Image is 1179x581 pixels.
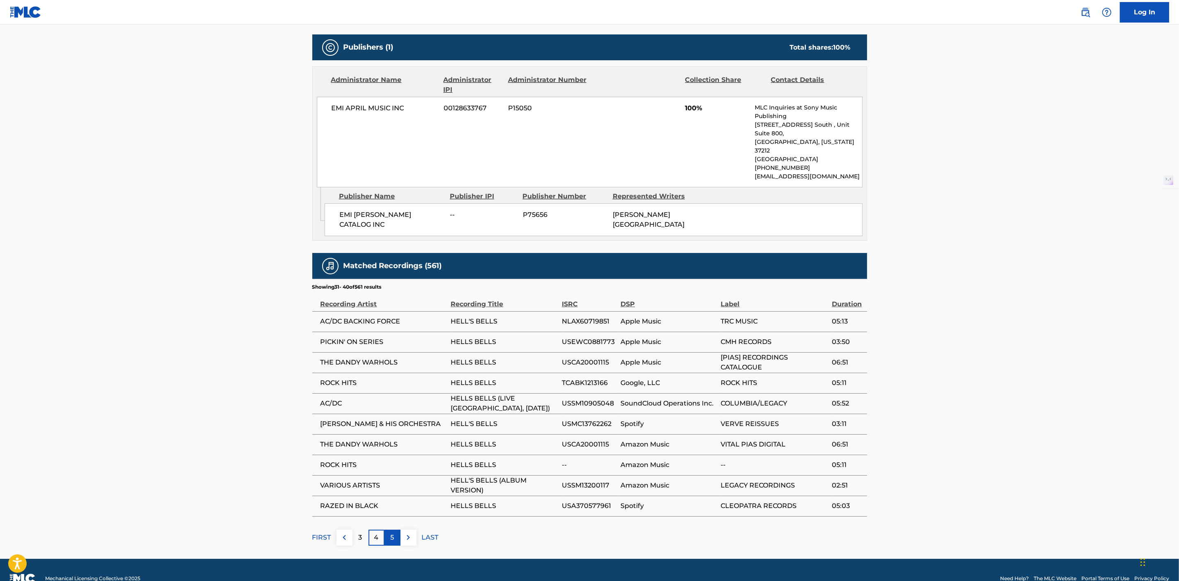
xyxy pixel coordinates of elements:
[721,399,828,408] span: COLUMBIA/LEGACY
[755,121,862,138] p: [STREET_ADDRESS] South , Unit Suite 800,
[508,75,588,95] div: Administrator Number
[620,501,717,511] span: Spotify
[721,317,828,326] span: TRC MUSIC
[321,378,447,388] span: ROCK HITS
[832,460,863,470] span: 05:11
[332,103,438,113] span: EMI APRIL MUSIC INC
[1077,4,1094,21] a: Public Search
[321,460,447,470] span: ROCK HITS
[451,460,558,470] span: HELLS BELLS
[755,103,862,121] p: MLC Inquiries at Sony Music Publishing
[451,440,558,449] span: HELLS BELLS
[832,419,863,429] span: 03:11
[312,533,331,542] p: FIRST
[359,533,362,542] p: 3
[391,533,394,542] p: 5
[562,358,616,367] span: USCA20001115
[321,419,447,429] span: [PERSON_NAME] & HIS ORCHESTRA
[755,172,862,181] p: [EMAIL_ADDRESS][DOMAIN_NAME]
[832,378,863,388] span: 05:11
[325,261,335,271] img: Matched Recordings
[620,317,717,326] span: Apple Music
[523,210,607,220] span: P75656
[451,394,558,413] span: HELLS BELLS (LIVE [GEOGRAPHIC_DATA], [DATE])
[721,378,828,388] span: ROCK HITS
[832,337,863,347] span: 03:50
[620,337,717,347] span: Apple Music
[562,419,616,429] span: USMC13762262
[721,419,828,429] span: VERVE REISSUES
[562,481,616,490] span: USSM13200117
[832,399,863,408] span: 05:52
[450,191,517,201] div: Publisher IPI
[1099,4,1115,21] div: Help
[620,440,717,449] span: Amazon Music
[562,291,616,309] div: ISRC
[613,211,685,228] span: [PERSON_NAME][GEOGRAPHIC_DATA]
[562,460,616,470] span: --
[508,103,588,113] span: P15050
[321,317,447,326] span: AC/DC BACKING FORCE
[1102,7,1112,17] img: help
[562,337,616,347] span: USEWC0881773
[10,6,41,18] img: MLC Logo
[620,399,717,408] span: SoundCloud Operations Inc.
[832,440,863,449] span: 06:51
[450,210,517,220] span: --
[755,164,862,172] p: [PHONE_NUMBER]
[562,378,616,388] span: TCABK1213166
[1140,550,1145,574] div: Drag
[562,440,616,449] span: USCA20001115
[321,399,447,408] span: AC/DC
[451,419,558,429] span: HELL'S BELLS
[721,481,828,490] span: LEGACY RECORDINGS
[620,460,717,470] span: Amazon Music
[755,138,862,155] p: [GEOGRAPHIC_DATA], [US_STATE] 37212
[620,419,717,429] span: Spotify
[422,533,439,542] p: LAST
[312,283,382,291] p: Showing 31 - 40 of 561 results
[1081,7,1090,17] img: search
[331,75,437,95] div: Administrator Name
[613,191,696,201] div: Represented Writers
[451,358,558,367] span: HELLS BELLS
[444,75,502,95] div: Administrator IPI
[832,358,863,367] span: 06:51
[403,533,413,542] img: right
[755,155,862,164] p: [GEOGRAPHIC_DATA]
[832,291,863,309] div: Duration
[321,358,447,367] span: THE DANDY WARHOLS
[771,75,851,95] div: Contact Details
[451,317,558,326] span: HELL'S BELLS
[451,378,558,388] span: HELLS BELLS
[1138,542,1179,581] iframe: Chat Widget
[833,43,851,51] span: 100 %
[790,43,851,52] div: Total shares:
[1120,2,1169,23] a: Log In
[343,261,442,271] h5: Matched Recordings (561)
[451,501,558,511] span: HELLS BELLS
[685,75,765,95] div: Collection Share
[451,291,558,309] div: Recording Title
[721,460,828,470] span: --
[339,210,444,230] span: EMI [PERSON_NAME] CATALOG INC
[721,501,828,511] span: CLEOPATRA RECORDS
[721,440,828,449] span: VITAL PIAS DIGITAL
[620,378,717,388] span: Google, LLC
[321,501,447,511] span: RAZED IN BLACK
[562,501,616,511] span: USA370577961
[721,353,828,372] span: [PIAS] RECORDINGS CATALOGUE
[339,191,444,201] div: Publisher Name
[374,533,379,542] p: 4
[620,358,717,367] span: Apple Music
[325,43,335,52] img: Publishers
[832,501,863,511] span: 05:03
[685,103,749,113] span: 100%
[832,481,863,490] span: 02:51
[451,337,558,347] span: HELLS BELLS
[444,103,502,113] span: 00128633767
[562,317,616,326] span: NLAX60719851
[562,399,616,408] span: USSM10905048
[721,291,828,309] div: Label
